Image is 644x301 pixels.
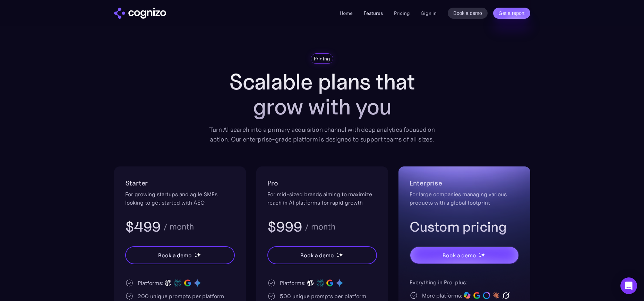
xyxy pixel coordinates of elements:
a: Book a demostarstarstar [410,246,519,264]
div: Turn AI search into a primary acquisition channel with deep analytics focused on action. Our ente... [204,125,440,144]
img: star [195,253,196,254]
a: Book a demostarstarstar [267,246,377,264]
img: star [481,252,485,257]
img: cognizo logo [114,8,166,19]
a: Book a demo [448,8,488,19]
a: Get a report [493,8,530,19]
div: More platforms: [422,291,462,300]
img: star [195,255,197,258]
div: Platforms: [280,279,306,287]
div: For mid-sized brands aiming to maximize reach in AI platforms for rapid growth [267,190,377,207]
img: star [338,252,343,257]
div: Open Intercom Messenger [620,277,637,294]
a: Home [340,10,353,16]
a: Sign in [421,9,437,17]
div: For large companies managing various products with a global footprint [410,190,519,207]
h2: Pro [267,178,377,189]
h1: Scalable plans that grow with you [204,69,440,119]
div: / month [305,223,335,231]
div: 200 unique prompts per platform [138,292,224,300]
div: / month [163,223,194,231]
div: Book a demo [158,251,191,259]
h2: Starter [125,178,235,189]
h3: $999 [267,218,302,236]
img: star [196,252,201,257]
a: Features [364,10,383,16]
img: star [479,255,481,258]
div: Book a demo [443,251,476,259]
div: Pricing [314,55,330,62]
img: star [337,253,338,254]
h3: Custom pricing [410,218,519,236]
div: Everything in Pro, plus: [410,278,519,286]
a: Pricing [394,10,410,16]
div: Platforms: [138,279,163,287]
div: For growing startups and agile SMEs looking to get started with AEO [125,190,235,207]
h2: Enterprise [410,178,519,189]
a: Book a demostarstarstar [125,246,235,264]
img: star [479,253,480,254]
div: 500 unique prompts per platform [280,292,366,300]
div: Book a demo [300,251,334,259]
a: home [114,8,166,19]
h3: $499 [125,218,161,236]
img: star [337,255,339,258]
